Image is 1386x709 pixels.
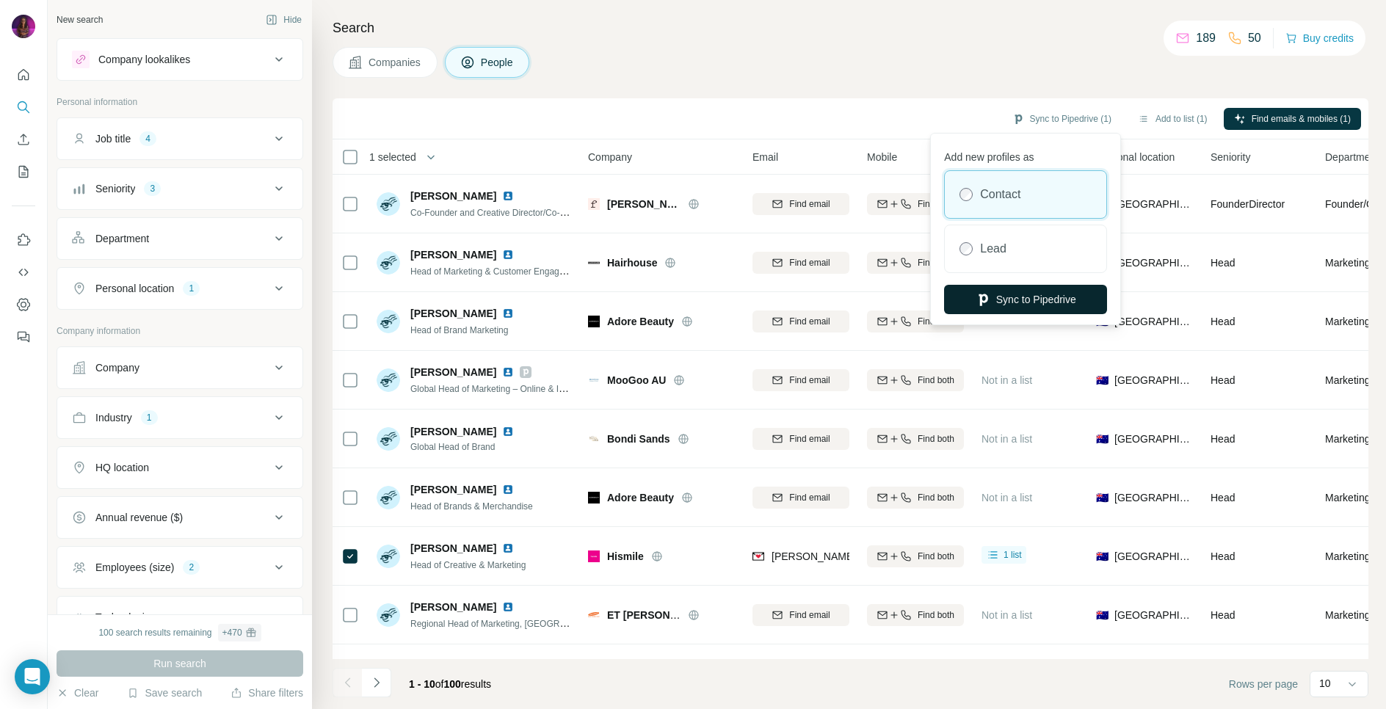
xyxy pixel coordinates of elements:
[57,271,302,306] button: Personal location1
[502,190,514,202] img: LinkedIn logo
[1211,198,1285,210] span: Founder Director
[410,424,496,439] span: [PERSON_NAME]
[867,604,964,626] button: Find both
[1211,492,1235,503] span: Head
[410,306,496,321] span: [PERSON_NAME]
[57,324,303,338] p: Company information
[867,310,964,332] button: Find both
[1096,608,1109,622] span: 🇦🇺
[12,159,35,185] button: My lists
[502,249,514,261] img: LinkedIn logo
[752,487,849,509] button: Find email
[1096,549,1109,564] span: 🇦🇺
[377,368,400,392] img: Avatar
[607,432,670,446] span: Bondi Sands
[95,360,139,375] div: Company
[1211,150,1250,164] span: Seniority
[588,374,600,386] img: Logo of MooGoo AU
[1004,548,1022,561] span: 1 list
[410,325,508,335] span: Head of Brand Marketing
[588,550,600,562] img: Logo of Hismile
[57,121,302,156] button: Job title4
[588,316,600,327] img: Logo of Adore Beauty
[410,541,496,556] span: [PERSON_NAME]
[1114,255,1193,270] span: [GEOGRAPHIC_DATA]
[141,411,158,424] div: 1
[502,484,514,495] img: LinkedIn logo
[410,617,616,629] span: Regional Head of Marketing, [GEOGRAPHIC_DATA]
[867,150,897,164] span: Mobile
[918,608,954,622] span: Find both
[410,658,477,673] span: Hayley Shield
[410,265,584,277] span: Head of Marketing & Customer Engagement
[588,433,600,445] img: Logo of Bondi Sands
[918,374,954,387] span: Find both
[435,678,444,690] span: of
[410,501,533,512] span: Head of Brands & Merchandise
[1114,432,1193,446] span: [GEOGRAPHIC_DATA]
[95,460,149,475] div: HQ location
[752,604,849,626] button: Find email
[789,315,830,328] span: Find email
[607,609,776,621] span: ET [PERSON_NAME] Drug Co. Inc.
[231,686,303,700] button: Share filters
[98,52,190,67] div: Company lookalikes
[789,197,830,211] span: Find email
[481,55,515,70] span: People
[1211,550,1235,562] span: Head
[789,374,830,387] span: Find email
[982,433,1032,445] span: Not in a list
[444,678,461,690] span: 100
[377,486,400,509] img: Avatar
[918,315,954,328] span: Find both
[1248,29,1261,47] p: 50
[1285,28,1354,48] button: Buy credits
[867,193,964,215] button: Find both
[98,624,261,641] div: 100 search results remaining
[789,256,830,269] span: Find email
[1114,549,1193,564] span: [GEOGRAPHIC_DATA]
[12,324,35,350] button: Feedback
[1325,150,1379,164] span: Department
[255,9,312,31] button: Hide
[15,659,50,694] div: Open Intercom Messenger
[867,252,964,274] button: Find both
[377,545,400,568] img: Avatar
[982,492,1032,503] span: Not in a list
[57,400,302,435] button: Industry1
[333,18,1368,38] h4: Search
[144,182,161,195] div: 3
[377,427,400,451] img: Avatar
[1114,490,1193,505] span: [GEOGRAPHIC_DATA]
[377,192,400,216] img: Avatar
[57,13,103,26] div: New search
[752,310,849,332] button: Find email
[918,550,954,563] span: Find both
[752,369,849,391] button: Find email
[752,193,849,215] button: Find email
[139,132,156,145] div: 4
[183,282,200,295] div: 1
[12,291,35,318] button: Dashboard
[1229,677,1298,691] span: Rows per page
[918,432,954,446] span: Find both
[944,144,1107,164] p: Add new profiles as
[1096,373,1109,388] span: 🇦🇺
[607,197,681,211] span: [PERSON_NAME] body
[789,432,830,446] span: Find email
[752,252,849,274] button: Find email
[867,545,964,567] button: Find both
[410,382,652,394] span: Global Head of Marketing – Online & International Distributors
[502,426,514,437] img: LinkedIn logo
[607,373,666,388] span: MooGoo AU
[1114,608,1193,622] span: [GEOGRAPHIC_DATA]
[12,15,35,38] img: Avatar
[95,510,183,525] div: Annual revenue ($)
[57,550,302,585] button: Employees (size)2
[1096,432,1109,446] span: 🇦🇺
[918,197,954,211] span: Find both
[95,610,156,625] div: Technologies
[410,247,496,262] span: [PERSON_NAME]
[57,600,302,635] button: Technologies
[12,227,35,253] button: Use Surfe on LinkedIn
